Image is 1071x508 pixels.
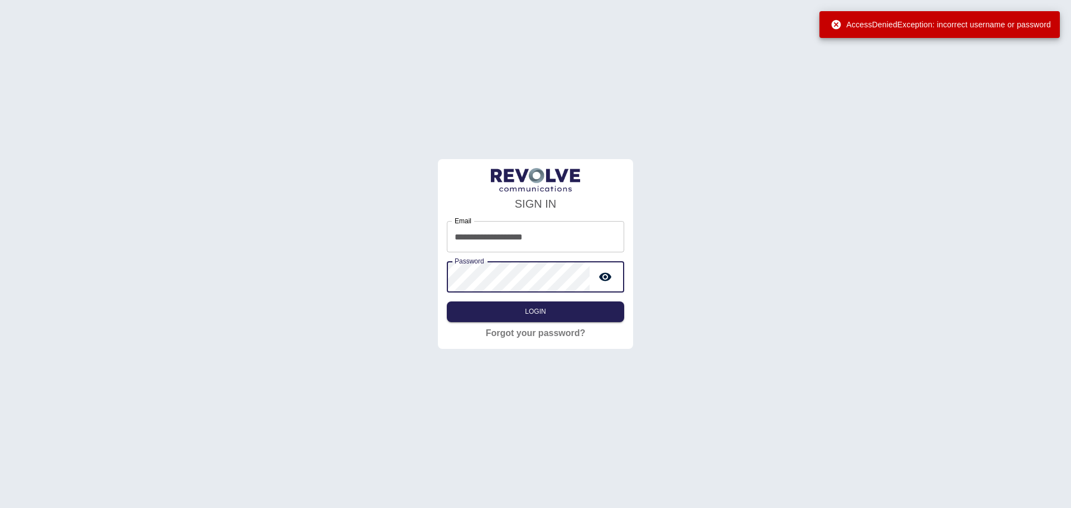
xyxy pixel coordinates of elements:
[455,216,471,226] label: Email
[491,168,580,192] img: LogoText
[455,256,484,266] label: Password
[447,301,624,322] button: Login
[447,195,624,212] h4: SIGN IN
[831,15,1051,35] div: AccessDeniedException: incorrect username or password
[594,266,616,288] button: toggle password visibility
[486,327,586,340] a: Forgot your password?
